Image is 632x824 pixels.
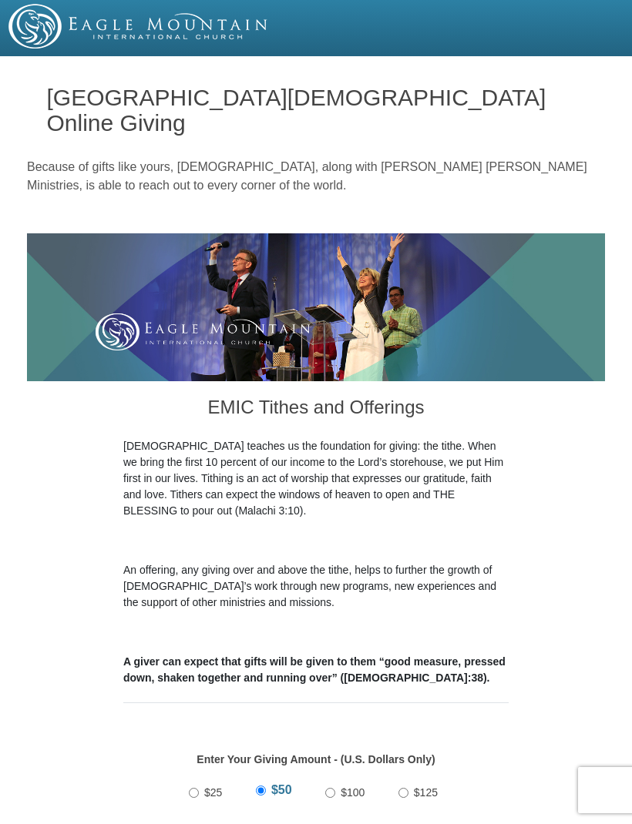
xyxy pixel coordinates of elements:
span: $125 [414,786,438,799]
span: $100 [341,786,365,799]
p: [DEMOGRAPHIC_DATA] teaches us the foundation for giving: the tithe. When we bring the first 10 pe... [123,438,509,519]
img: EMIC [8,4,269,49]
p: Because of gifts like yours, [DEMOGRAPHIC_DATA], along with [PERSON_NAME] [PERSON_NAME] Ministrie... [27,158,605,195]
h3: EMIC Tithes and Offerings [123,381,509,438]
strong: Enter Your Giving Amount - (U.S. Dollars Only) [197,753,435,765]
span: $25 [204,786,222,799]
span: $50 [271,783,292,796]
h1: [GEOGRAPHIC_DATA][DEMOGRAPHIC_DATA] Online Giving [47,85,586,136]
p: An offering, any giving over and above the tithe, helps to further the growth of [DEMOGRAPHIC_DAT... [123,562,509,611]
b: A giver can expect that gifts will be given to them “good measure, pressed down, shaken together ... [123,655,506,684]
